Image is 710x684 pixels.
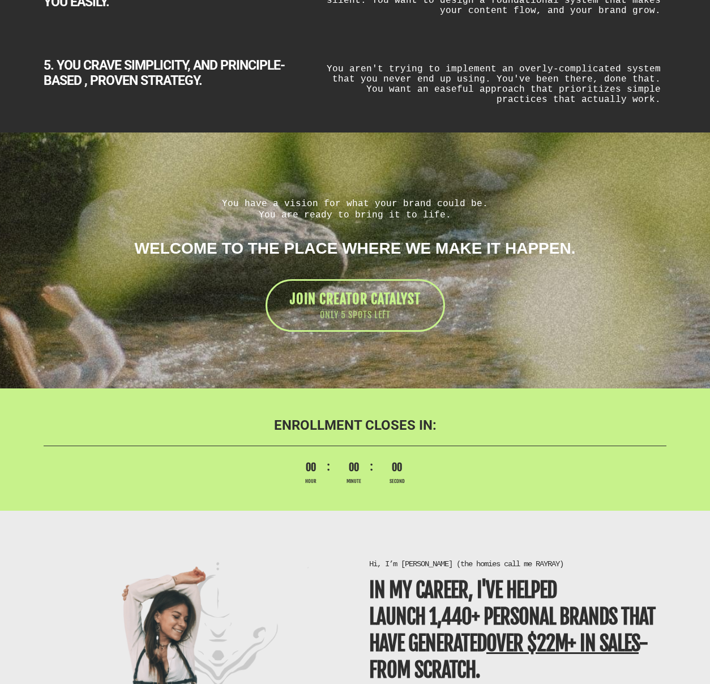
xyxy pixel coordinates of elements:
[290,309,421,322] span: ONLY 5 SPOTS LEFT
[381,460,413,475] span: 00
[381,478,413,485] span: Second
[338,460,370,475] span: 00
[369,578,655,682] b: In my career, I've helped LAUNCH 1,440+ personal brands that have generated - from scratch.
[44,198,666,221] h1: You have a vision for what your brand could be.
[274,417,437,433] b: ENROLLMENT CLOSES IN:
[295,478,327,485] span: Hour
[266,279,445,332] a: JOIN CREATOR CATALYST ONLY 5 SPOTS LEFT
[44,58,285,88] b: 5. YOU CRAVE SIMPLICITY, AND PRINCIPLE-BASED , PROVEN STRATEGY.
[486,631,639,656] u: over $22M+ in sales
[338,478,370,485] span: Minute
[315,58,666,110] div: You aren't trying to implement an overly-complicated system that you never end up using. You've b...
[290,290,421,307] span: JOIN CREATOR CATALYST
[135,240,576,257] b: Welcome to the PLACE where we make it happen.
[295,460,327,475] span: 00
[369,559,666,569] h1: Hi, I’m [PERSON_NAME] (the homies call me RAYRAY)
[44,209,666,221] div: You are ready to bring it to life.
